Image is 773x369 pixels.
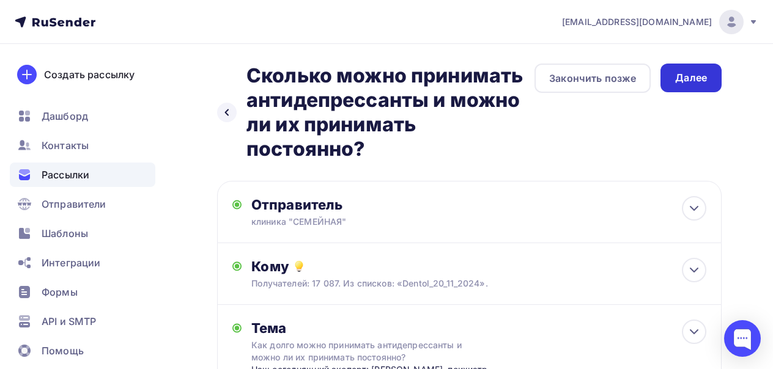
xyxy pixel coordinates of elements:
div: Создать рассылку [44,67,135,82]
a: Шаблоны [10,221,155,246]
div: Закончить позже [549,71,636,86]
div: клиника "СЕМЕЙНАЯ" [251,216,490,228]
span: Помощь [42,343,84,358]
div: Тема [251,320,493,337]
span: Шаблоны [42,226,88,241]
a: Дашборд [10,104,155,128]
span: [EMAIL_ADDRESS][DOMAIN_NAME] [562,16,712,28]
div: Как долго можно принимать антидепрессанты и можно ли их принимать постоянно? [251,339,469,364]
span: Дашборд [42,109,88,123]
a: Формы [10,280,155,304]
div: Отправитель [251,196,516,213]
div: Далее [675,71,707,85]
div: Получателей: 17 087. Из списков: «Dentol_20_11_2024». [251,277,660,290]
h2: Сколько можно принимать антидепрессанты и можно ли их принимать постоянно? [246,64,534,161]
span: Интеграции [42,255,100,270]
span: Формы [42,285,78,299]
a: Рассылки [10,163,155,187]
div: Кому [251,258,706,275]
a: Отправители [10,192,155,216]
a: Контакты [10,133,155,158]
span: Отправители [42,197,106,211]
span: Контакты [42,138,89,153]
span: API и SMTP [42,314,96,329]
a: [EMAIL_ADDRESS][DOMAIN_NAME] [562,10,758,34]
span: Рассылки [42,167,89,182]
